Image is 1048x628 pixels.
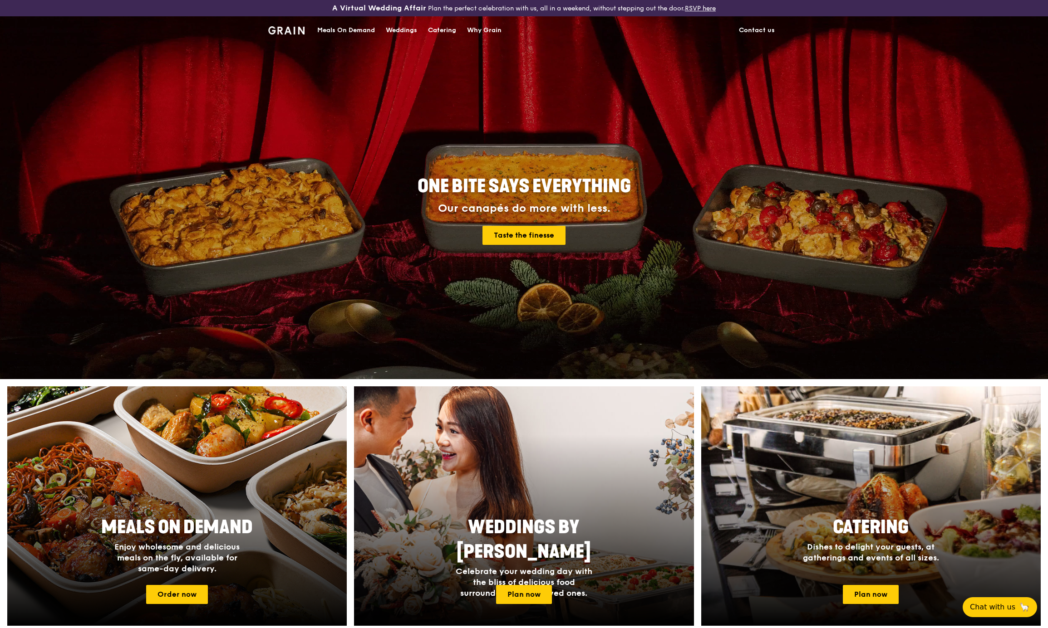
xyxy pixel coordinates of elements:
img: weddings-card.4f3003b8.jpg [354,386,694,626]
div: Why Grain [467,17,502,44]
div: Meals On Demand [317,17,375,44]
a: Meals On DemandEnjoy wholesome and delicious meals on the fly, available for same-day delivery.Or... [7,386,347,626]
a: GrainGrain [268,16,305,43]
button: Chat with us🦙 [963,597,1037,617]
a: Catering [423,17,462,44]
a: Why Grain [462,17,507,44]
a: Plan now [496,585,552,604]
span: Catering [833,516,909,538]
img: meals-on-demand-card.d2b6f6db.png [7,386,347,626]
span: Dishes to delight your guests, at gatherings and events of all sizes. [803,542,939,563]
a: CateringDishes to delight your guests, at gatherings and events of all sizes.Plan now [701,386,1041,626]
img: catering-card.e1cfaf3e.jpg [701,386,1041,626]
img: Grain [268,26,305,34]
div: Our canapés do more with less. [361,202,688,215]
span: 🦙 [1019,602,1030,613]
a: Weddings [380,17,423,44]
a: Contact us [733,17,780,44]
a: Plan now [843,585,899,604]
h3: A Virtual Wedding Affair [332,4,426,13]
a: RSVP here [685,5,716,12]
span: Chat with us [970,602,1015,613]
span: Enjoy wholesome and delicious meals on the fly, available for same-day delivery. [114,542,240,574]
a: Taste the finesse [482,226,566,245]
span: Meals On Demand [101,516,253,538]
span: Celebrate your wedding day with the bliss of delicious food surrounded by your loved ones. [456,566,592,598]
a: Order now [146,585,208,604]
div: Plan the perfect celebration with us, all in a weekend, without stepping out the door. [263,4,786,13]
span: Weddings by [PERSON_NAME] [457,516,591,563]
div: Catering [428,17,456,44]
span: ONE BITE SAYS EVERYTHING [418,175,631,197]
a: Weddings by [PERSON_NAME]Celebrate your wedding day with the bliss of delicious food surrounded b... [354,386,694,626]
div: Weddings [386,17,417,44]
